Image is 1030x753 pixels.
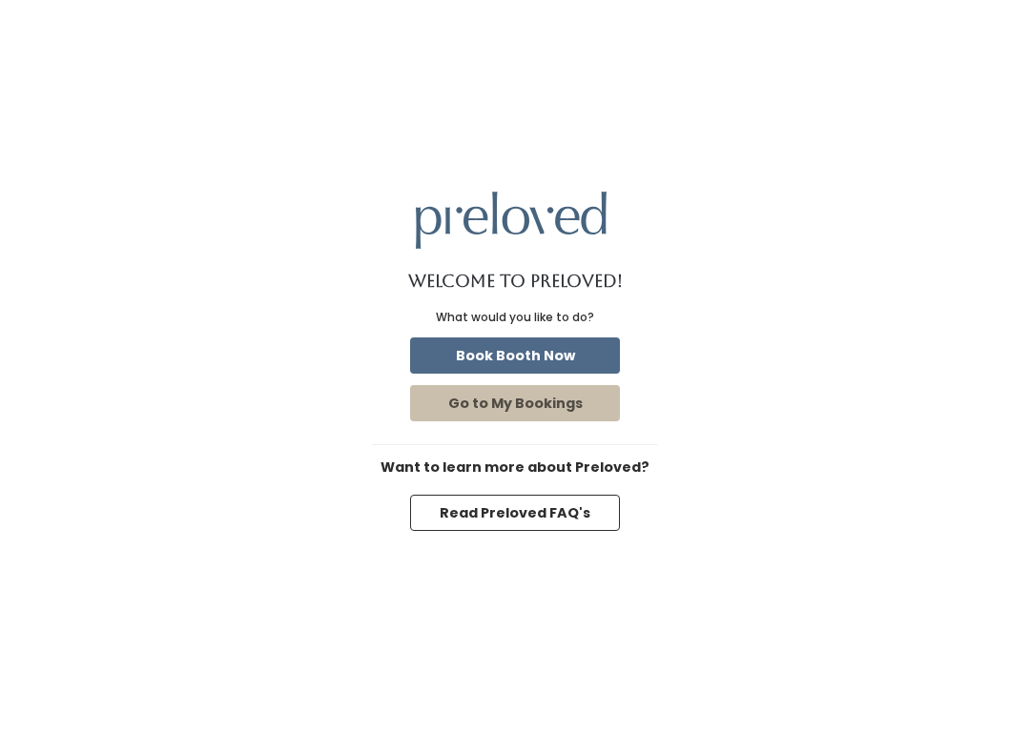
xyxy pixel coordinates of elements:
h1: Welcome to Preloved! [408,272,623,291]
div: What would you like to do? [436,309,594,326]
button: Go to My Bookings [410,385,620,421]
button: Read Preloved FAQ's [410,495,620,531]
img: preloved logo [416,192,607,248]
a: Go to My Bookings [406,381,624,425]
h6: Want to learn more about Preloved? [372,460,658,476]
button: Book Booth Now [410,337,620,374]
